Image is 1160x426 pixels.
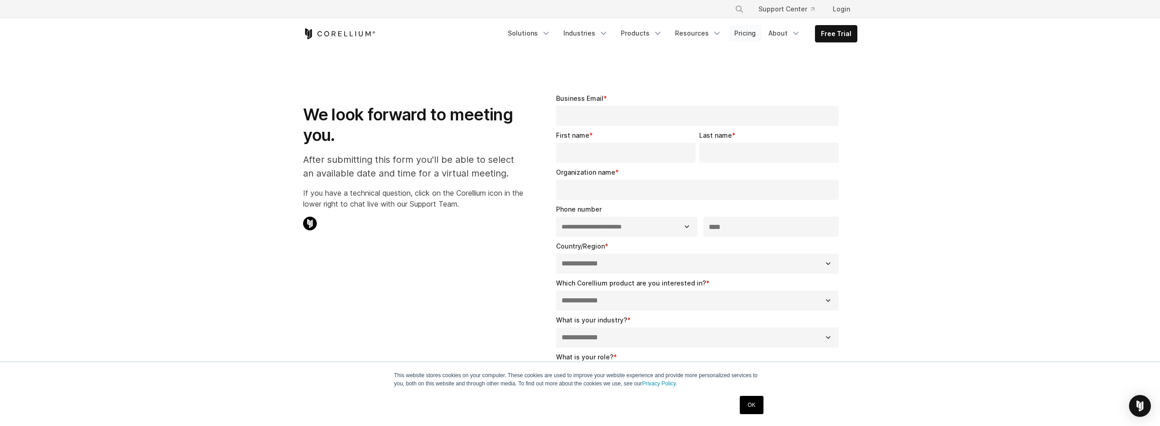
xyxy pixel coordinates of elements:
a: Solutions [502,25,556,42]
button: Search [731,1,748,17]
div: Navigation Menu [502,25,857,42]
a: OK [740,396,763,414]
a: Support Center [751,1,822,17]
p: After submitting this form you'll be able to select an available date and time for a virtual meet... [303,153,523,180]
a: Corellium Home [303,28,376,39]
span: What is your industry? [556,316,627,324]
div: Open Intercom Messenger [1129,395,1151,417]
p: This website stores cookies on your computer. These cookies are used to improve your website expe... [394,371,766,388]
a: Pricing [729,25,761,42]
a: About [763,25,806,42]
h1: We look forward to meeting you. [303,104,523,145]
div: Navigation Menu [724,1,857,17]
a: Resources [670,25,727,42]
a: Free Trial [815,26,857,42]
a: Industries [558,25,614,42]
span: Which Corellium product are you interested in? [556,279,706,287]
span: What is your role? [556,353,614,361]
span: Country/Region [556,242,605,250]
span: Business Email [556,94,603,102]
a: Privacy Policy. [642,380,677,387]
a: Products [615,25,668,42]
p: If you have a technical question, click on the Corellium icon in the lower right to chat live wit... [303,187,523,209]
img: Corellium Chat Icon [303,217,317,230]
span: Phone number [556,205,602,213]
span: First name [556,131,589,139]
span: Last name [699,131,732,139]
span: Organization name [556,168,615,176]
a: Login [825,1,857,17]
